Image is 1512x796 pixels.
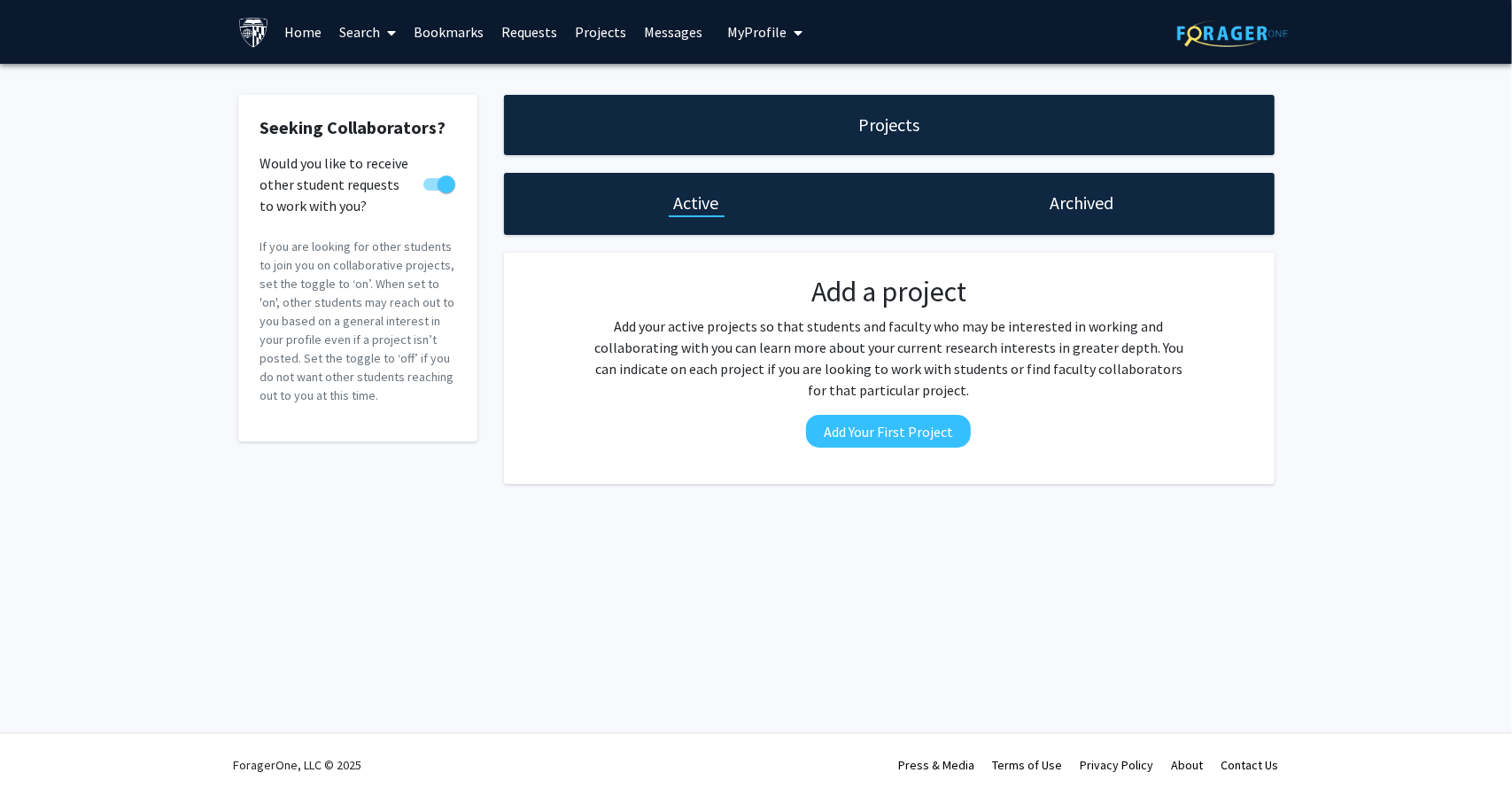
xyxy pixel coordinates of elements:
a: About [1172,757,1204,773]
p: Add your active projects so that students and faculty who may be interested in working and collab... [588,316,1189,401]
span: My Profile [727,23,787,41]
a: Bookmarks [405,1,492,63]
a: Search [330,1,405,63]
button: Add Your First Project [806,415,971,448]
a: Projects [566,1,635,63]
span: Would you like to receive other student requests to work with you? [260,152,416,216]
img: Johns Hopkins University Logo [238,17,269,48]
a: Home [275,1,330,63]
p: If you are looking for other students to join you on collaborative projects, set the toggle to ‘o... [260,238,455,405]
h1: Projects [858,113,919,137]
h2: Add a project [588,275,1189,308]
h1: Active [674,191,719,215]
h1: Archived [1050,191,1113,215]
div: ForagerOne, LLC © 2025 [234,734,362,796]
a: Requests [492,1,566,63]
a: Terms of Use [993,757,1063,773]
a: Contact Us [1221,757,1279,773]
a: Press & Media [899,757,975,773]
h2: Seeking Collaborators? [260,117,455,138]
iframe: Chat [13,716,75,783]
a: Privacy Policy [1081,757,1154,773]
img: ForagerOne Logo [1177,20,1288,47]
a: Messages [635,1,711,63]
